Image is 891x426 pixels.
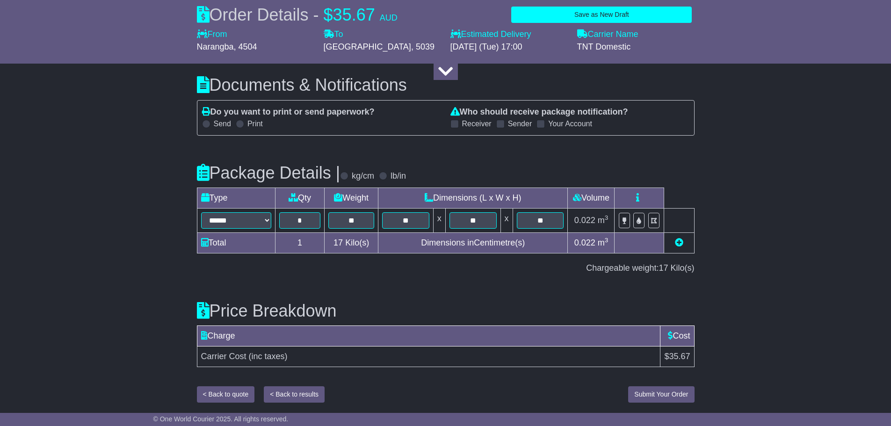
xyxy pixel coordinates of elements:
[664,352,690,361] span: $35.67
[275,233,325,253] td: 1
[628,386,694,403] button: Submit Your Order
[234,42,257,51] span: , 4504
[325,233,378,253] td: Kilo(s)
[598,238,608,247] span: m
[450,42,568,52] div: [DATE] (Tue) 17:00
[411,42,435,51] span: , 5039
[568,188,615,209] td: Volume
[197,326,660,347] td: Charge
[675,238,683,247] a: Add new item
[634,390,688,398] span: Submit Your Order
[197,164,340,182] h3: Package Details |
[605,237,608,244] sup: 3
[197,5,398,25] div: Order Details -
[380,13,398,22] span: AUD
[574,238,595,247] span: 0.022
[508,119,532,128] label: Sender
[577,29,638,40] label: Carrier Name
[577,42,695,52] div: TNT Domestic
[197,263,695,274] div: Chargeable weight: Kilo(s)
[378,188,568,209] td: Dimensions (L x W x H)
[660,326,694,347] td: Cost
[153,415,289,423] span: © One World Courier 2025. All rights reserved.
[249,352,288,361] span: (inc taxes)
[201,352,246,361] span: Carrier Cost
[275,188,325,209] td: Qty
[574,216,595,225] span: 0.022
[605,214,608,221] sup: 3
[659,263,668,273] span: 17
[333,238,343,247] span: 17
[197,233,275,253] td: Total
[352,171,374,181] label: kg/cm
[247,119,263,128] label: Print
[333,5,375,24] span: 35.67
[324,5,333,24] span: $
[197,386,255,403] button: < Back to quote
[264,386,325,403] button: < Back to results
[197,76,695,94] h3: Documents & Notifications
[450,29,568,40] label: Estimated Delivery
[197,188,275,209] td: Type
[197,29,227,40] label: From
[197,42,234,51] span: Narangba
[325,188,378,209] td: Weight
[548,119,592,128] label: Your Account
[197,302,695,320] h3: Price Breakdown
[391,171,406,181] label: lb/in
[500,209,513,233] td: x
[511,7,692,23] button: Save as New Draft
[462,119,492,128] label: Receiver
[324,29,343,40] label: To
[324,42,411,51] span: [GEOGRAPHIC_DATA]
[598,216,608,225] span: m
[450,107,628,117] label: Who should receive package notification?
[202,107,375,117] label: Do you want to print or send paperwork?
[378,233,568,253] td: Dimensions in Centimetre(s)
[433,209,445,233] td: x
[214,119,231,128] label: Send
